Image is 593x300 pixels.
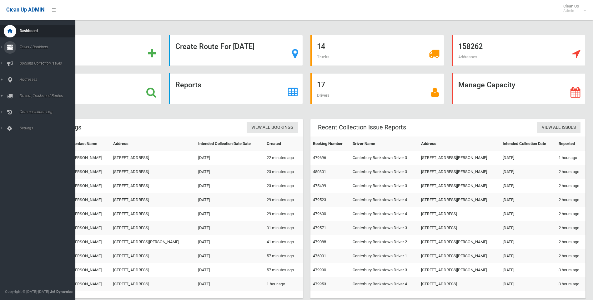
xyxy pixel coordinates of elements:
span: Addresses [458,55,477,59]
td: [PERSON_NAME] [69,165,111,179]
td: Canterbury Bankstown Driver 4 [350,207,419,221]
td: 2 hours ago [556,207,585,221]
td: 41 minutes ago [264,235,303,249]
td: [DATE] [196,235,264,249]
td: [DATE] [196,277,264,291]
a: 14 Trucks [310,35,444,66]
span: Drivers [317,93,329,98]
td: 3 hours ago [556,277,585,291]
td: 1 hour ago [556,151,585,165]
strong: Manage Capacity [458,80,515,89]
td: Canterbury Bankstown Driver 1 [350,249,419,263]
a: Create Route For [DATE] [169,35,303,66]
td: [STREET_ADDRESS] [111,207,195,221]
td: [STREET_ADDRESS] [111,165,195,179]
td: 2 hours ago [556,165,585,179]
td: [STREET_ADDRESS] [111,263,195,277]
td: [STREET_ADDRESS] [111,221,195,235]
td: [DATE] [196,263,264,277]
td: [PERSON_NAME] [69,193,111,207]
td: [STREET_ADDRESS] [111,193,195,207]
td: 57 minutes ago [264,249,303,263]
a: Search [28,73,161,104]
td: [DATE] [500,193,556,207]
td: [DATE] [500,151,556,165]
small: Admin [563,8,579,13]
td: 29 minutes ago [264,193,303,207]
td: [DATE] [196,151,264,165]
td: Canterbury Bankstown Driver 3 [350,151,419,165]
strong: 17 [317,80,325,89]
a: 476001 [313,254,326,258]
strong: 14 [317,42,325,51]
a: 479953 [313,282,326,286]
td: [DATE] [196,207,264,221]
td: 31 minutes ago [264,221,303,235]
strong: Reports [175,80,201,89]
td: Canterbury Bankstown Driver 3 [350,179,419,193]
td: [STREET_ADDRESS][PERSON_NAME] [419,193,500,207]
td: [DATE] [500,263,556,277]
strong: Jet Dynamics [50,289,73,294]
th: Created [264,137,303,151]
td: [DATE] [196,221,264,235]
td: [STREET_ADDRESS][PERSON_NAME] [419,151,500,165]
td: [DATE] [500,235,556,249]
strong: 158262 [458,42,483,51]
a: 479600 [313,211,326,216]
td: [STREET_ADDRESS] [111,179,195,193]
a: Reports [169,73,303,104]
td: [PERSON_NAME] [69,221,111,235]
td: Canterbury Bankstown Driver 4 [350,193,419,207]
td: 2 hours ago [556,179,585,193]
a: 480301 [313,169,326,174]
th: Intended Collection Date Date [196,137,264,151]
td: [DATE] [500,249,556,263]
th: Booking Number [310,137,350,151]
td: Canterbury Bankstown Driver 4 [350,277,419,291]
td: 3 hours ago [556,263,585,277]
td: 22 minutes ago [264,151,303,165]
td: [DATE] [196,193,264,207]
th: Contact Name [69,137,111,151]
td: [STREET_ADDRESS][PERSON_NAME] [419,165,500,179]
td: [PERSON_NAME] [69,179,111,193]
td: [STREET_ADDRESS] [419,207,500,221]
td: Canterbury Bankstown Driver 3 [350,165,419,179]
td: 1 hour ago [264,277,303,291]
strong: Create Route For [DATE] [175,42,254,51]
td: [DATE] [196,179,264,193]
td: 23 minutes ago [264,165,303,179]
td: [STREET_ADDRESS] [419,221,500,235]
a: 479523 [313,197,326,202]
span: Settings [18,126,80,130]
a: 158262 Addresses [452,35,585,66]
td: 2 hours ago [556,249,585,263]
span: Trucks [317,55,329,59]
td: [STREET_ADDRESS][PERSON_NAME] [419,249,500,263]
a: 479990 [313,268,326,272]
td: 2 hours ago [556,221,585,235]
td: 57 minutes ago [264,263,303,277]
a: View All Bookings [247,122,298,133]
td: [PERSON_NAME] [69,151,111,165]
td: [PERSON_NAME] [69,235,111,249]
th: Driver Name [350,137,419,151]
th: Intended Collection Date [500,137,556,151]
td: [PERSON_NAME] [69,277,111,291]
td: [PERSON_NAME] [69,263,111,277]
td: [STREET_ADDRESS][PERSON_NAME] [111,235,195,249]
a: 479088 [313,240,326,244]
header: Recent Collection Issue Reports [310,121,414,133]
td: [STREET_ADDRESS] [111,249,195,263]
td: 2 hours ago [556,193,585,207]
td: [STREET_ADDRESS][PERSON_NAME] [419,179,500,193]
td: [STREET_ADDRESS][PERSON_NAME] [419,263,500,277]
td: [PERSON_NAME] [69,249,111,263]
td: [DATE] [500,221,556,235]
a: 475499 [313,183,326,188]
th: Address [419,137,500,151]
td: 2 hours ago [556,235,585,249]
td: [DATE] [196,249,264,263]
th: Address [111,137,195,151]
